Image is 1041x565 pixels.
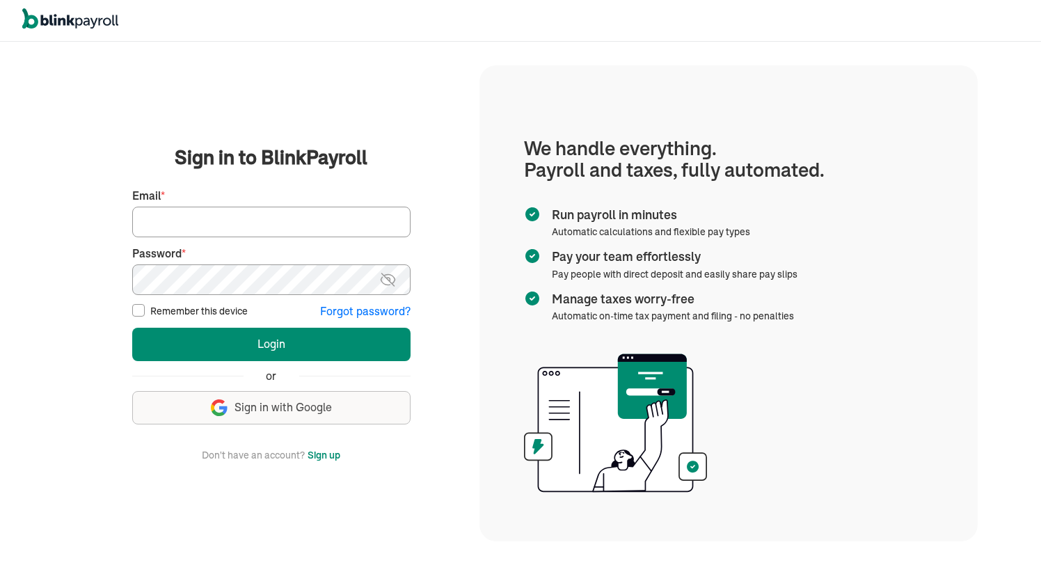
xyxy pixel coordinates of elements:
[552,206,745,224] span: Run payroll in minutes
[524,138,933,181] h1: We handle everything. Payroll and taxes, fully automated.
[211,399,228,416] img: google
[22,8,118,29] img: logo
[132,188,411,204] label: Email
[552,225,750,238] span: Automatic calculations and flexible pay types
[150,304,248,318] label: Remember this device
[132,328,411,361] button: Login
[552,290,788,308] span: Manage taxes worry-free
[552,248,792,266] span: Pay your team effortlessly
[379,271,397,288] img: eye
[320,303,411,319] button: Forgot password?
[552,268,797,280] span: Pay people with direct deposit and easily share pay slips
[552,310,794,322] span: Automatic on-time tax payment and filing - no penalties
[202,447,305,463] span: Don't have an account?
[235,399,332,415] span: Sign in with Google
[266,368,276,384] span: or
[524,206,541,223] img: checkmark
[524,248,541,264] img: checkmark
[175,143,367,171] span: Sign in to BlinkPayroll
[524,290,541,307] img: checkmark
[524,349,707,497] img: illustration
[132,391,411,424] button: Sign in with Google
[132,246,411,262] label: Password
[308,447,340,463] button: Sign up
[132,207,411,237] input: Your email address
